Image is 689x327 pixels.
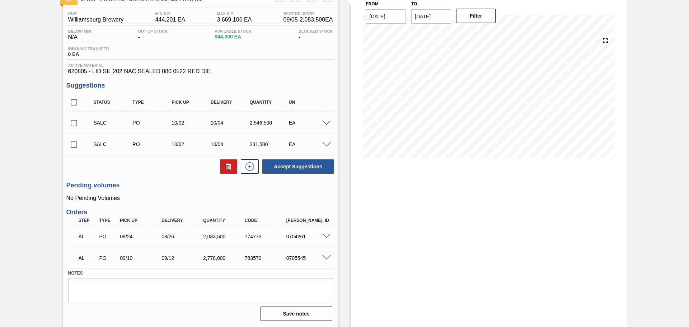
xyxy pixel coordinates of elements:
div: 783570 [243,255,290,261]
span: Unit [68,11,124,16]
div: 09/12/2025 [160,255,206,261]
div: 2,083,500 [201,234,248,239]
input: mm/dd/yyyy [411,9,451,24]
div: Pick up [170,100,213,105]
div: New suggestion [237,159,259,174]
div: Pick up [118,218,165,223]
div: 2,546,500 [248,120,291,126]
div: Code [243,218,290,223]
div: 08/26/2025 [160,234,206,239]
label: to [411,1,417,6]
div: Status [92,100,135,105]
span: Williamsburg Brewery [68,17,124,23]
div: Awaiting Load Composition [77,229,98,244]
div: Type [97,218,119,223]
p: No Pending Volumes [66,195,335,201]
div: [PERSON_NAME]. ID [285,218,331,223]
div: 0705545 [285,255,331,261]
div: 10/04/2025 [209,141,252,147]
div: - [136,29,170,41]
div: 231,500 [248,141,291,147]
div: 10/04/2025 [209,120,252,126]
span: 944,000 EA [215,34,252,39]
input: mm/dd/yyyy [366,9,406,24]
div: Accept Suggestions [259,159,335,174]
div: - [297,29,335,41]
div: EA [287,141,331,147]
span: MAX S.P. [217,11,252,16]
div: 10/02/2025 [170,141,213,147]
div: 774773 [243,234,290,239]
div: Awaiting Load Composition [77,250,98,266]
button: Accept Suggestions [262,159,334,174]
label: Notes [68,268,333,279]
div: Suggestion Awaiting Load Composition [92,120,135,126]
p: AL [79,255,97,261]
div: Delivery [160,218,206,223]
span: Next Delivery [283,11,333,16]
span: Available Stock [215,29,252,33]
div: Quantity [201,218,248,223]
div: Purchase order [131,120,174,126]
div: Delete Suggestions [216,159,237,174]
div: Quantity [248,100,291,105]
div: 0704261 [285,234,331,239]
span: Inbound Transfer [68,47,109,51]
p: AL [79,234,97,239]
span: 444,201 EA [155,17,185,23]
span: 3,669,106 EA [217,17,252,23]
h3: Orders [66,209,335,216]
button: Filter [456,9,496,23]
div: Delivery [209,100,252,105]
div: UN [287,100,331,105]
span: Blocked Stock [299,29,333,33]
div: Step [77,218,98,223]
div: 09/10/2025 [118,255,165,261]
div: 2,778,000 [201,255,248,261]
span: MIN S.P. [155,11,185,16]
div: 10/02/2025 [170,120,213,126]
div: Purchase order [131,141,174,147]
span: Below Min [68,29,91,33]
label: From [366,1,379,6]
h3: Pending volumes [66,182,335,189]
div: EA [287,120,331,126]
span: Active Material [68,63,333,67]
span: 0 EA [68,52,109,57]
div: N/A [66,29,93,41]
div: Type [131,100,174,105]
span: 620805 - LID SIL 202 NAC SEALED 080 0522 RED DIE [68,68,333,75]
div: 08/24/2025 [118,234,165,239]
div: Suggestion Awaiting Load Composition [92,141,135,147]
h3: Suggestions [66,82,335,89]
button: Save notes [261,307,332,321]
div: Purchase order [97,234,119,239]
span: 09/05 - 2,083,500 EA [283,17,333,23]
div: Purchase order [97,255,119,261]
span: Out Of Stock [138,29,168,33]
